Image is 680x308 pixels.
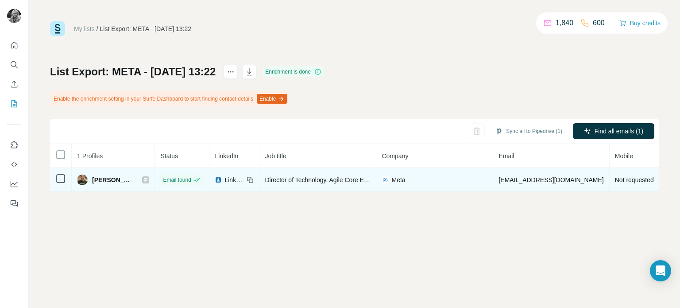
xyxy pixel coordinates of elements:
button: Use Surfe on LinkedIn [7,137,21,153]
button: Enrich CSV [7,76,21,92]
img: Avatar [7,9,21,23]
span: Meta [391,175,405,184]
span: Email found [163,176,191,184]
span: LinkedIn [224,175,244,184]
button: Sync all to Pipedrive (1) [489,125,568,138]
button: Buy credits [619,17,661,29]
span: LinkedIn [215,152,238,160]
span: Status [160,152,178,160]
span: Email [498,152,514,160]
span: Director of Technology, Agile Core Engineering for Silicon [265,176,421,183]
div: List Export: META - [DATE] 13:22 [100,24,191,33]
h1: List Export: META - [DATE] 13:22 [50,65,216,79]
div: Enable the enrichment setting in your Surfe Dashboard to start finding contact details [50,91,289,106]
img: company-logo [382,176,389,183]
p: 1,840 [556,18,573,28]
button: Quick start [7,37,21,53]
span: [EMAIL_ADDRESS][DOMAIN_NAME] [498,176,603,183]
button: My lists [7,96,21,112]
span: Not requested [615,176,654,183]
a: My lists [74,25,95,32]
span: Mobile [615,152,633,160]
button: Dashboard [7,176,21,192]
li: / [97,24,98,33]
button: Find all emails (1) [573,123,654,139]
img: Surfe Logo [50,21,65,36]
span: Job title [265,152,286,160]
button: Enable [257,94,287,104]
p: 600 [593,18,605,28]
button: Feedback [7,195,21,211]
img: Avatar [77,175,88,185]
img: LinkedIn logo [215,176,222,183]
button: actions [224,65,238,79]
span: 1 Profiles [77,152,103,160]
button: Search [7,57,21,73]
span: Company [382,152,408,160]
div: Open Intercom Messenger [650,260,671,281]
span: Find all emails (1) [595,127,643,136]
span: [PERSON_NAME] [92,175,133,184]
button: Use Surfe API [7,156,21,172]
div: Enrichment is done [263,66,324,77]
